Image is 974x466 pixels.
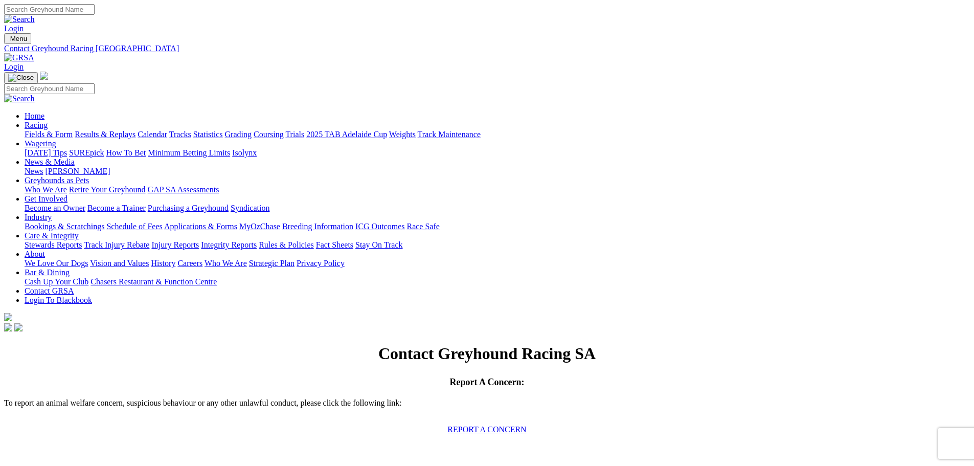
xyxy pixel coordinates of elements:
a: Chasers Restaurant & Function Centre [90,277,217,286]
a: Bar & Dining [25,268,70,277]
a: Racing [25,121,48,129]
a: Weights [389,130,416,139]
a: Breeding Information [282,222,353,231]
a: Tracks [169,130,191,139]
a: Fact Sheets [316,240,353,249]
img: twitter.svg [14,323,22,331]
div: Wagering [25,148,970,158]
a: Login To Blackbook [25,296,92,304]
div: Get Involved [25,204,970,213]
div: Bar & Dining [25,277,970,286]
a: About [25,250,45,258]
a: Calendar [138,130,167,139]
a: Greyhounds as Pets [25,176,89,185]
a: History [151,259,175,268]
a: Care & Integrity [25,231,79,240]
img: logo-grsa-white.png [40,72,48,80]
a: Injury Reports [151,240,199,249]
a: Results & Replays [75,130,135,139]
a: Login [4,62,24,71]
a: Bookings & Scratchings [25,222,104,231]
a: Statistics [193,130,223,139]
img: Close [8,74,34,82]
div: Racing [25,130,970,139]
a: Stay On Track [355,240,402,249]
a: Home [25,112,44,120]
a: Track Maintenance [418,130,481,139]
a: How To Bet [106,148,146,157]
a: Retire Your Greyhound [69,185,146,194]
span: Report A Concern: [450,377,525,387]
span: Menu [10,35,27,42]
a: Integrity Reports [201,240,257,249]
div: Care & Integrity [25,240,970,250]
button: Toggle navigation [4,33,31,44]
a: MyOzChase [239,222,280,231]
a: Become a Trainer [87,204,146,212]
a: Trials [285,130,304,139]
a: Coursing [254,130,284,139]
div: About [25,259,970,268]
a: Cash Up Your Club [25,277,88,286]
a: SUREpick [69,148,104,157]
a: Contact Greyhound Racing [GEOGRAPHIC_DATA] [4,44,970,53]
img: facebook.svg [4,323,12,331]
img: Search [4,94,35,103]
a: Stewards Reports [25,240,82,249]
a: Login [4,24,24,33]
h1: Contact Greyhound Racing SA [4,344,970,363]
input: Search [4,83,95,94]
a: [DATE] Tips [25,148,67,157]
a: Get Involved [25,194,67,203]
div: Industry [25,222,970,231]
img: GRSA [4,53,34,62]
a: Race Safe [406,222,439,231]
div: News & Media [25,167,970,176]
a: Careers [177,259,202,268]
a: Schedule of Fees [106,222,162,231]
a: Grading [225,130,252,139]
a: We Love Our Dogs [25,259,88,268]
a: Minimum Betting Limits [148,148,230,157]
a: [PERSON_NAME] [45,167,110,175]
a: Who We Are [25,185,67,194]
a: Track Injury Rebate [84,240,149,249]
a: News & Media [25,158,75,166]
a: Purchasing a Greyhound [148,204,229,212]
button: Toggle navigation [4,72,38,83]
a: Contact GRSA [25,286,74,295]
a: Isolynx [232,148,257,157]
a: Privacy Policy [297,259,345,268]
a: Industry [25,213,52,221]
input: Search [4,4,95,15]
a: Vision and Values [90,259,149,268]
a: Wagering [25,139,56,148]
a: Become an Owner [25,204,85,212]
img: logo-grsa-white.png [4,313,12,321]
div: Greyhounds as Pets [25,185,970,194]
a: ICG Outcomes [355,222,404,231]
a: Applications & Forms [164,222,237,231]
a: Fields & Form [25,130,73,139]
a: Rules & Policies [259,240,314,249]
a: Syndication [231,204,269,212]
a: Who We Are [205,259,247,268]
a: REPORT A CONCERN [447,425,526,434]
a: 2025 TAB Adelaide Cup [306,130,387,139]
img: Search [4,15,35,24]
a: GAP SA Assessments [148,185,219,194]
p: To report an animal welfare concern, suspicious behaviour or any other unlawful conduct, please c... [4,398,970,417]
a: Strategic Plan [249,259,295,268]
a: News [25,167,43,175]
